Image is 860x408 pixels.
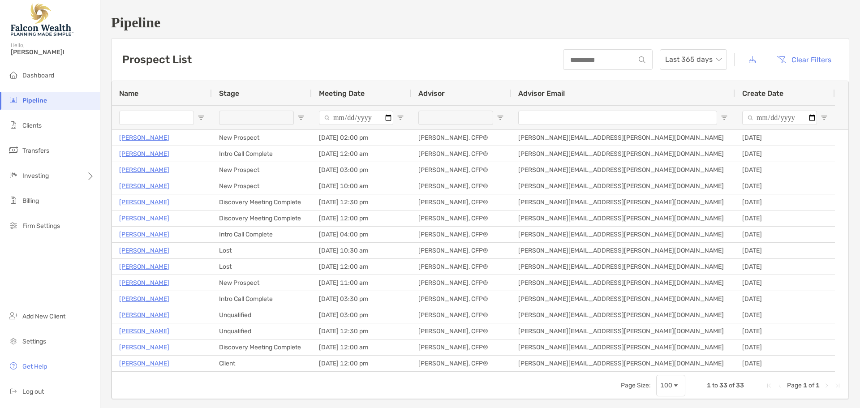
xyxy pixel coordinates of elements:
div: [DATE] [735,162,835,178]
div: Intro Call Complete [212,146,312,162]
div: Intro Call Complete [212,227,312,242]
div: [PERSON_NAME][EMAIL_ADDRESS][PERSON_NAME][DOMAIN_NAME] [511,210,735,226]
div: First Page [765,382,773,389]
div: Unqualified [212,323,312,339]
div: [DATE] 12:00 am [312,259,411,275]
span: Advisor Email [518,89,565,98]
button: Clear Filters [770,50,838,69]
img: billing icon [8,195,19,206]
div: [PERSON_NAME], CFP® [411,243,511,258]
a: [PERSON_NAME] [119,132,169,143]
div: New Prospect [212,162,312,178]
div: [PERSON_NAME][EMAIL_ADDRESS][PERSON_NAME][DOMAIN_NAME] [511,275,735,291]
a: [PERSON_NAME] [119,229,169,240]
div: [DATE] 03:30 pm [312,291,411,307]
div: [PERSON_NAME][EMAIL_ADDRESS][PERSON_NAME][DOMAIN_NAME] [511,146,735,162]
div: [PERSON_NAME][EMAIL_ADDRESS][PERSON_NAME][DOMAIN_NAME] [511,339,735,355]
span: Meeting Date [319,89,365,98]
span: 33 [736,382,744,389]
div: Lost [212,259,312,275]
div: [DATE] 12:00 am [312,146,411,162]
span: of [729,382,735,389]
div: [DATE] 12:30 pm [312,194,411,210]
input: Advisor Email Filter Input [518,111,717,125]
div: New Prospect [212,275,312,291]
button: Open Filter Menu [198,114,205,121]
img: add_new_client icon [8,310,19,321]
span: Clients [22,122,42,129]
a: [PERSON_NAME] [119,164,169,176]
div: [DATE] [735,243,835,258]
div: [DATE] [735,307,835,323]
div: [DATE] 12:00 pm [312,210,411,226]
div: [PERSON_NAME], CFP® [411,146,511,162]
div: [PERSON_NAME][EMAIL_ADDRESS][PERSON_NAME][DOMAIN_NAME] [511,307,735,323]
input: Meeting Date Filter Input [319,111,393,125]
div: [DATE] [735,227,835,242]
div: [PERSON_NAME], CFP® [411,130,511,146]
p: [PERSON_NAME] [119,358,169,369]
div: New Prospect [212,130,312,146]
div: [PERSON_NAME][EMAIL_ADDRESS][PERSON_NAME][DOMAIN_NAME] [511,130,735,146]
input: Name Filter Input [119,111,194,125]
div: [DATE] [735,339,835,355]
img: clients icon [8,120,19,130]
span: Dashboard [22,72,54,79]
div: [DATE] [735,291,835,307]
div: [DATE] [735,356,835,371]
a: [PERSON_NAME] [119,245,169,256]
div: [PERSON_NAME], CFP® [411,307,511,323]
div: Lost [212,243,312,258]
span: Add New Client [22,313,65,320]
div: Previous Page [776,382,783,389]
button: Open Filter Menu [297,114,305,121]
span: [PERSON_NAME]! [11,48,95,56]
div: [PERSON_NAME][EMAIL_ADDRESS][PERSON_NAME][DOMAIN_NAME] [511,259,735,275]
div: [PERSON_NAME][EMAIL_ADDRESS][PERSON_NAME][DOMAIN_NAME] [511,291,735,307]
p: [PERSON_NAME] [119,326,169,337]
a: [PERSON_NAME] [119,213,169,224]
h1: Pipeline [111,14,849,31]
img: Falcon Wealth Planning Logo [11,4,73,36]
div: [PERSON_NAME], CFP® [411,259,511,275]
a: [PERSON_NAME] [119,197,169,208]
img: firm-settings icon [8,220,19,231]
span: Pipeline [22,97,47,104]
span: Stage [219,89,239,98]
div: [DATE] 03:00 pm [312,162,411,178]
span: Investing [22,172,49,180]
div: Intro Call Complete [212,291,312,307]
div: Unqualified [212,307,312,323]
a: [PERSON_NAME] [119,261,169,272]
div: [DATE] 03:00 pm [312,307,411,323]
div: 100 [660,382,672,389]
p: [PERSON_NAME] [119,148,169,159]
div: [DATE] 10:00 am [312,178,411,194]
img: transfers icon [8,145,19,155]
div: [PERSON_NAME][EMAIL_ADDRESS][PERSON_NAME][DOMAIN_NAME] [511,194,735,210]
span: 1 [707,382,711,389]
span: Firm Settings [22,222,60,230]
div: Discovery Meeting Complete [212,339,312,355]
div: Last Page [834,382,841,389]
a: [PERSON_NAME] [119,293,169,305]
div: [DATE] 12:30 pm [312,323,411,339]
div: [PERSON_NAME], CFP® [411,356,511,371]
div: [PERSON_NAME], CFP® [411,291,511,307]
div: [PERSON_NAME], CFP® [411,210,511,226]
button: Open Filter Menu [497,114,504,121]
a: [PERSON_NAME] [119,277,169,288]
div: Next Page [823,382,830,389]
input: Create Date Filter Input [742,111,817,125]
span: Get Help [22,363,47,370]
a: [PERSON_NAME] [119,180,169,192]
div: [DATE] [735,178,835,194]
a: [PERSON_NAME] [119,309,169,321]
